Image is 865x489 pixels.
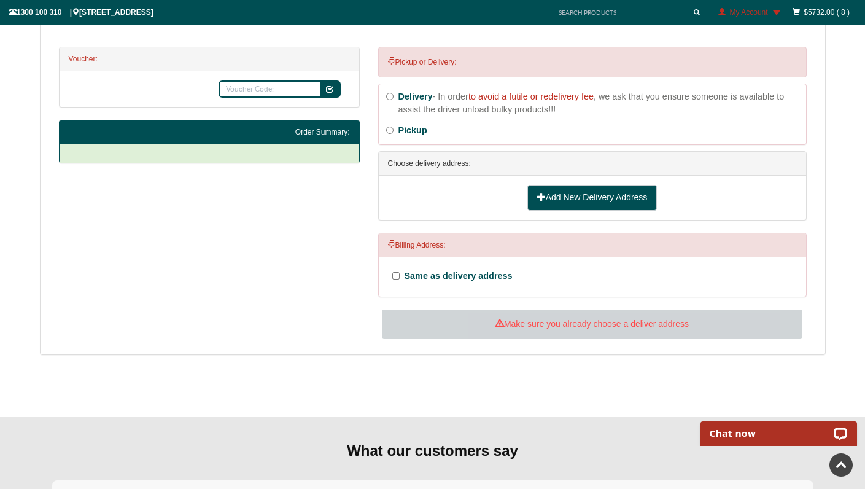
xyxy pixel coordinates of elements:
[9,8,153,17] span: 1300 100 310 | [STREET_ADDRESS]
[405,271,513,281] span: Same as delivery address
[730,8,768,17] span: My Account
[398,125,427,135] span: Pickup
[386,127,394,134] input: Pickup
[692,407,865,446] iframe: LiveChat chat widget
[553,5,689,20] input: SEARCH PRODUCTS
[468,92,594,101] span: to avoid a futile or redelivery fee
[527,185,657,211] a: Add New Delivery Address
[392,272,400,280] input: Same as delivery address
[804,8,850,17] a: $5732.00 ( 8 )
[379,152,806,176] div: Choose delivery address:
[388,58,457,66] span: Pickup or Delivery:
[398,92,433,101] strong: Delivery
[69,55,98,63] strong: Voucher:
[386,93,394,100] input: Delivery- In orderto avoid a futile or redelivery fee, we ask that you ensure someone is availabl...
[295,128,350,136] strong: Order Summary:
[388,241,446,249] span: Billing Address:
[219,80,322,98] input: Voucher Code:
[52,441,813,461] div: What our customers say
[398,92,785,115] strong: - In order , we ask that you ensure someone is available to assist the driver unload bulky produc...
